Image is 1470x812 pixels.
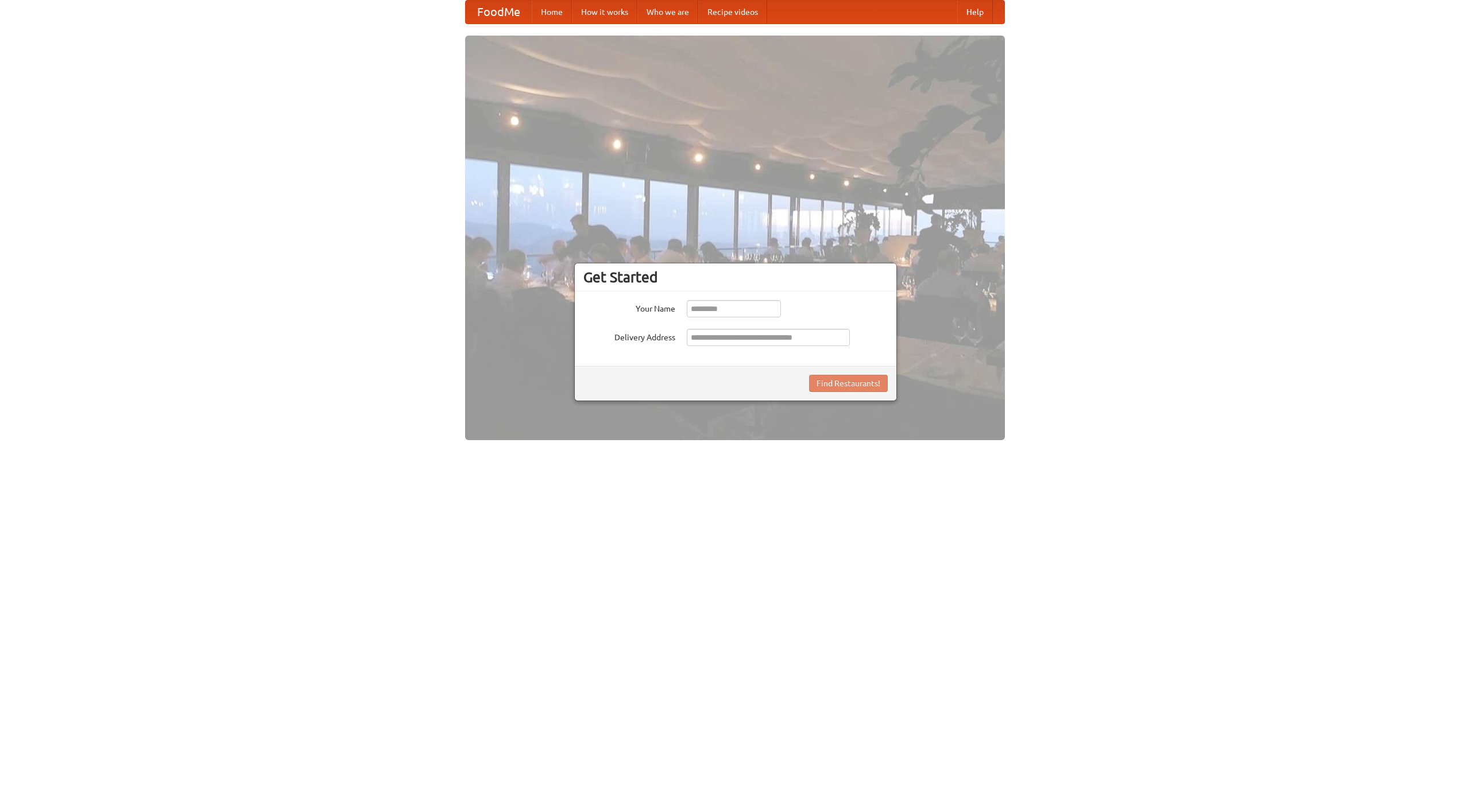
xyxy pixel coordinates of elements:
h3: Get Started [583,269,888,286]
a: FoodMe [466,1,532,24]
a: Help [957,1,993,24]
button: Find Restaurants! [809,375,888,392]
a: Recipe videos [698,1,767,24]
label: Delivery Address [583,329,675,343]
a: Home [532,1,572,24]
a: Who we are [637,1,698,24]
label: Your Name [583,300,675,314]
a: How it works [572,1,637,24]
